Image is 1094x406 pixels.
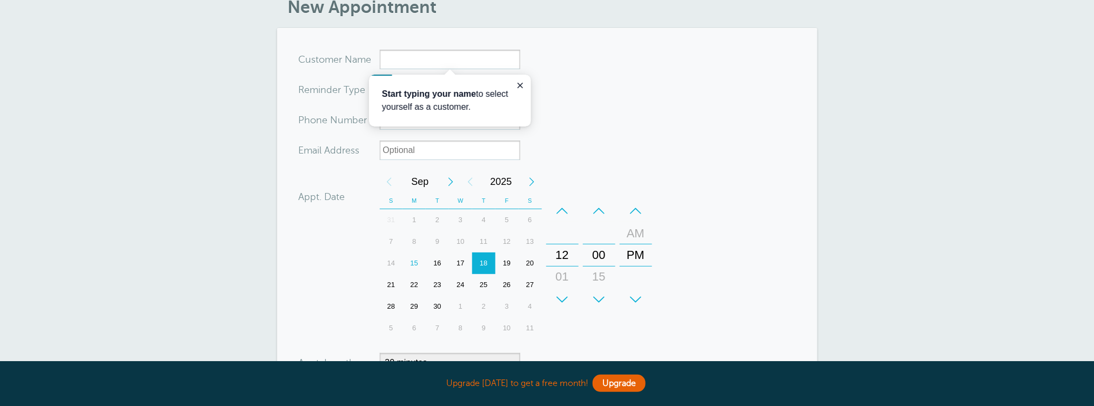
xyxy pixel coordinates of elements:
div: Tuesday, September 9 [426,231,449,252]
div: Sunday, September 28 [380,296,403,317]
div: Friday, September 19 [495,252,519,274]
span: Ema [299,145,318,155]
div: Monday, October 6 [402,317,426,339]
div: 27 [519,274,542,296]
div: Thursday, October 9 [472,317,495,339]
div: Saturday, September 20 [519,252,542,274]
div: 5 [380,317,403,339]
div: Next Year [522,171,542,192]
div: Friday, September 12 [495,231,519,252]
div: 8 [402,231,426,252]
div: Sunday, August 31 [380,209,403,231]
div: ress [299,141,380,160]
div: Tuesday, September 23 [426,274,449,296]
div: Thursday, October 2 [472,296,495,317]
div: 4 [519,296,542,317]
div: 9 [472,317,495,339]
div: 26 [495,274,519,296]
div: 29 [402,296,426,317]
div: 7 [380,231,403,252]
div: Next Month [441,171,461,192]
div: Friday, October 10 [495,317,519,339]
th: S [519,192,542,209]
div: 22 [402,274,426,296]
div: 4 [472,209,495,231]
div: 12 [495,231,519,252]
div: Friday, October 3 [495,296,519,317]
div: 12 [549,244,575,266]
div: Tuesday, September 2 [426,209,449,231]
div: Thursday, September 11 [472,231,495,252]
div: 14 [380,252,403,274]
div: 20 [519,252,542,274]
div: Thursday, September 18 [472,252,495,274]
div: 1 [449,296,472,317]
div: Monday, September 22 [402,274,426,296]
div: Wednesday, September 3 [449,209,472,231]
div: Friday, September 5 [495,209,519,231]
span: tomer N [316,55,353,64]
div: Monday, September 1 [402,209,426,231]
div: Previous Year [461,171,480,192]
div: Saturday, October 4 [519,296,542,317]
div: 3 [495,296,519,317]
div: 3 [449,209,472,231]
div: 8 [449,317,472,339]
div: 23 [426,274,449,296]
div: mber [299,110,380,130]
div: 21 [380,274,403,296]
div: 18 [472,252,495,274]
div: Wednesday, October 1 [449,296,472,317]
div: Thursday, September 4 [472,209,495,231]
div: ame [299,50,380,69]
div: 2 [426,209,449,231]
th: T [472,192,495,209]
div: Previous Month [380,171,399,192]
div: Thursday, September 25 [472,274,495,296]
div: Today, Monday, September 15 [402,252,426,274]
iframe: tooltip [369,75,531,127]
div: Wednesday, September 10 [449,231,472,252]
span: September [399,171,441,192]
div: PM [623,244,649,266]
div: 30 [586,288,612,309]
div: Tuesday, September 16 [426,252,449,274]
div: 10 [495,317,519,339]
div: Saturday, September 27 [519,274,542,296]
div: Sunday, September 21 [380,274,403,296]
div: 01 [549,266,575,288]
div: Upgrade [DATE] to get a free month! [277,372,817,395]
div: Sunday, September 14 [380,252,403,274]
div: 15 [402,252,426,274]
span: 2025 [480,171,522,192]
div: Sunday, October 5 [380,317,403,339]
div: 6 [402,317,426,339]
th: W [449,192,472,209]
div: 28 [380,296,403,317]
div: Hours [546,200,579,310]
label: Appt. Length [299,358,355,368]
th: M [402,192,426,209]
div: 10 [449,231,472,252]
div: 02 [549,288,575,309]
div: 30 [426,296,449,317]
label: Reminder Type [299,85,366,95]
div: 11 [472,231,495,252]
div: Monday, September 8 [402,231,426,252]
th: T [426,192,449,209]
span: Cus [299,55,316,64]
div: 16 [426,252,449,274]
div: 13 [519,231,542,252]
div: Tuesday, September 30 [426,296,449,317]
div: Tuesday, October 7 [426,317,449,339]
div: Wednesday, September 24 [449,274,472,296]
div: 24 [449,274,472,296]
th: S [380,192,403,209]
input: Optional [380,141,520,160]
div: 11 [519,317,542,339]
th: F [495,192,519,209]
div: 5 [495,209,519,231]
div: 1 [402,209,426,231]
